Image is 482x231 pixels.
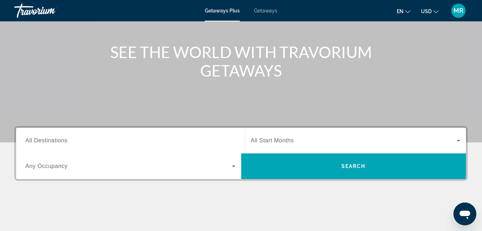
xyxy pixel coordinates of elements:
[453,7,463,14] span: MR
[397,9,404,14] span: en
[14,1,86,20] a: Travorium
[16,128,466,179] div: Search widget
[397,6,410,16] button: Change language
[25,163,68,169] span: Any Occupancy
[421,9,432,14] span: USD
[421,6,438,16] button: Change currency
[453,203,476,225] iframe: Button to launch messaging window
[241,153,466,179] button: Search
[341,163,366,169] span: Search
[251,137,294,143] span: All Start Months
[107,43,375,80] h1: SEE THE WORLD WITH TRAVORIUM GETAWAYS
[205,8,240,14] a: Getaways Plus
[25,137,67,143] span: All Destinations
[254,8,277,14] a: Getaways
[449,3,468,18] button: User Menu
